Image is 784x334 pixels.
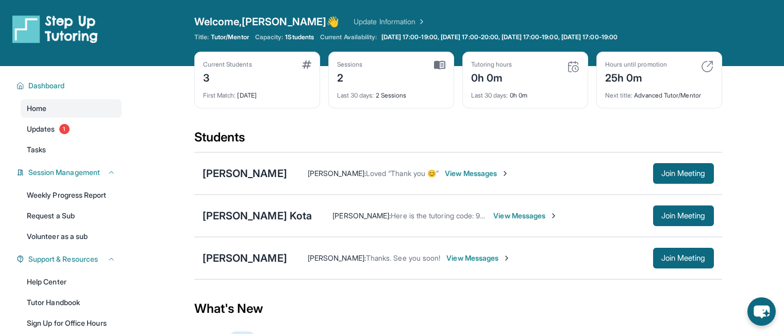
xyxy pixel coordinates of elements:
a: [DATE] 17:00-19:00, [DATE] 17:00-20:00, [DATE] 17:00-19:00, [DATE] 17:00-19:00 [379,33,620,41]
a: Home [21,99,122,118]
span: Here is the tutoring code: 99FA98 [391,211,501,220]
span: View Messages [445,168,509,179]
img: logo [12,14,98,43]
button: chat-button [747,297,776,326]
div: Advanced Tutor/Mentor [605,85,713,100]
span: Title: [194,33,209,41]
span: Updates [27,124,55,134]
div: Tutoring hours [471,60,512,69]
span: 1 Students [285,33,314,41]
a: Update Information [354,17,426,27]
span: [PERSON_NAME] : [308,169,366,178]
a: Volunteer as a sub [21,227,122,246]
div: Current Students [203,60,252,69]
span: Join Meeting [661,213,706,219]
a: Request a Sub [21,206,122,225]
span: Tutor/Mentor [211,33,249,41]
span: First Match : [203,91,236,99]
span: Home [27,103,46,114]
button: Session Management [24,167,115,178]
span: Join Meeting [661,255,706,261]
img: card [434,60,445,70]
span: Next title : [605,91,633,99]
span: Current Availability: [320,33,377,41]
span: Tasks [27,145,46,155]
img: card [302,60,311,69]
a: Weekly Progress Report [21,186,122,204]
div: 0h 0m [471,69,512,85]
span: Join Meeting [661,170,706,177]
img: card [567,60,579,73]
button: Support & Resources [24,254,115,264]
div: 0h 0m [471,85,579,100]
span: Welcome, [PERSON_NAME] 👋 [194,14,340,29]
div: Hours until promotion [605,60,667,69]
span: Loved “Thank you 😊” [366,169,439,178]
span: Capacity: [255,33,283,41]
span: Last 30 days : [337,91,374,99]
div: [PERSON_NAME] [203,251,287,265]
div: What's New [194,286,722,331]
img: Chevron Right [415,17,426,27]
a: Help Center [21,273,122,291]
img: Chevron-Right [549,212,558,220]
span: 1 [59,124,70,134]
a: Tasks [21,140,122,159]
span: [PERSON_NAME] : [332,211,391,220]
span: Thanks. See you soon! [366,253,440,262]
button: Join Meeting [653,163,714,184]
span: [PERSON_NAME] : [308,253,366,262]
div: Sessions [337,60,363,69]
a: Sign Up for Office Hours [21,314,122,332]
span: View Messages [493,211,558,221]
div: [DATE] [203,85,311,100]
div: 2 [337,69,363,85]
span: View Messages [446,253,511,263]
button: Dashboard [24,81,115,91]
div: [PERSON_NAME] Kota [203,209,312,223]
div: [PERSON_NAME] [203,166,287,181]
div: Students [194,129,722,152]
span: Dashboard [28,81,65,91]
button: Join Meeting [653,205,714,226]
img: Chevron-Right [501,169,509,178]
div: 25h 0m [605,69,667,85]
span: Support & Resources [28,254,98,264]
span: Last 30 days : [471,91,508,99]
button: Join Meeting [653,248,714,268]
a: Tutor Handbook [21,293,122,312]
div: 2 Sessions [337,85,445,100]
div: 3 [203,69,252,85]
span: Session Management [28,167,100,178]
span: [DATE] 17:00-19:00, [DATE] 17:00-20:00, [DATE] 17:00-19:00, [DATE] 17:00-19:00 [381,33,618,41]
img: card [701,60,713,73]
a: Updates1 [21,120,122,138]
img: Chevron-Right [503,254,511,262]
